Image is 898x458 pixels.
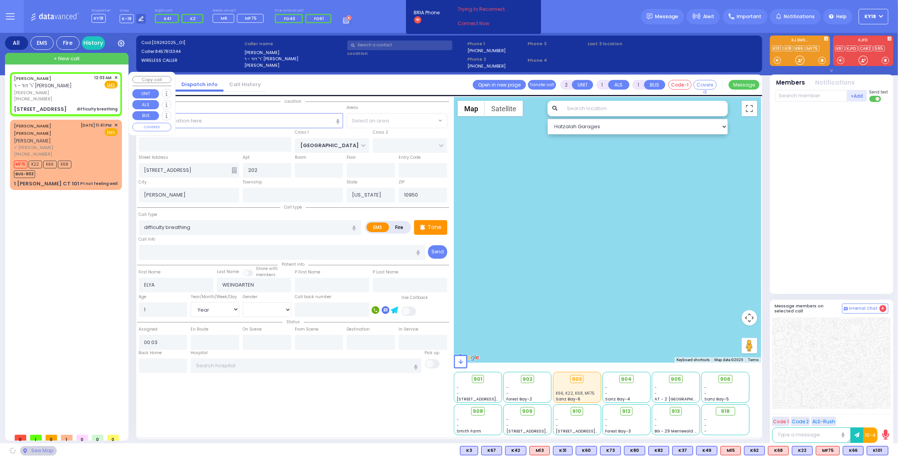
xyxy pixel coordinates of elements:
label: Last 3 location [588,41,672,47]
span: 902 [523,375,533,383]
button: Members [776,78,805,87]
label: Cross 2 [373,129,388,136]
label: Entry Code [399,154,421,161]
span: MF75 [14,161,27,168]
span: [PERSON_NAME] [14,90,92,96]
a: Open in new page [473,80,526,90]
span: - [556,417,558,422]
button: Code 1 [772,417,790,426]
div: BLS [696,446,717,455]
button: Transfer call [528,80,556,90]
span: Phone 2 [467,56,525,63]
label: First Name [139,269,161,275]
label: Location [347,50,465,57]
button: UNIT [572,80,593,90]
label: Destination [347,326,370,332]
label: City [139,179,147,185]
span: - [655,422,657,428]
span: MF75 [245,15,257,21]
span: ✕ [114,75,118,81]
label: [PERSON_NAME] [244,62,345,69]
label: Cad: [141,39,242,46]
span: Location [281,98,305,104]
div: See map [20,446,56,456]
span: 909 [522,407,533,415]
span: Trying to Reconnect... [458,6,519,13]
div: K82 [648,446,669,455]
span: Notifications [784,13,815,20]
span: - [457,390,459,396]
span: BUS-903 [14,170,35,178]
span: [PERSON_NAME] [14,137,51,144]
span: 913 [672,407,680,415]
div: K42 [505,446,526,455]
span: 4 [879,305,886,312]
label: Room [295,154,306,161]
label: [PHONE_NUMBER] [467,47,506,53]
span: BG - 29 Merriewold S. [655,428,698,434]
span: - [506,385,509,390]
div: BLS [867,446,888,455]
div: Fire [56,36,79,50]
span: 901 [474,375,482,383]
label: P First Name [295,269,320,275]
span: FD61 [314,15,324,22]
label: Use Callback [401,295,428,301]
div: K49 [696,446,717,455]
button: ALS-Rush [811,417,836,426]
div: 903 [570,375,584,383]
div: BLS [553,446,573,455]
span: Sanz Bay-6 [556,396,580,402]
div: K66 [843,446,864,455]
button: BUS [644,80,665,90]
div: K80 [624,446,645,455]
div: BLS [792,446,813,455]
span: - [655,390,657,396]
span: Help [836,13,847,20]
a: K18 [784,46,793,51]
label: Call Info [139,236,156,243]
label: Call Type [139,212,157,218]
span: K66, K22, K68, MF75 [556,390,595,396]
img: message.svg [647,14,653,19]
label: Caller: [141,48,242,55]
u: EMS [107,82,115,88]
label: Last Name [217,269,239,275]
div: BLS [843,446,864,455]
span: Sanz Bay-5 [704,396,729,402]
label: On Scene [243,326,262,332]
label: Street Address [139,154,169,161]
div: All [5,36,28,50]
span: Phone 3 [528,41,585,47]
label: From Scene [295,326,318,332]
label: EMS [367,222,389,232]
span: K2 [190,15,196,22]
span: K-18 [120,14,134,23]
label: Back Home [139,350,162,356]
label: WIRELESS CALLER [141,57,242,64]
div: K68 [768,446,789,455]
div: EMS [30,36,54,50]
input: Search member [775,90,847,102]
span: M6 [221,15,227,21]
span: BRIA Phone [414,9,440,16]
div: K62 [744,446,765,455]
span: 0 [92,435,103,441]
span: Other building occupants [232,167,237,173]
button: ALS [608,80,629,90]
span: + New call [54,55,79,63]
a: KJFD [846,46,858,51]
div: BLS [481,446,502,455]
img: Logo [30,12,82,21]
button: Code-1 [668,80,692,90]
span: Alert [703,13,714,20]
div: BLS [624,446,645,455]
span: ר' [PERSON_NAME] [14,144,78,151]
span: 0 [76,435,88,441]
span: ✕ [114,122,118,129]
button: Drag Pegman onto the map to open Street View [742,338,757,353]
button: Copy call [132,76,171,83]
label: Turn off text [869,95,882,103]
span: - [655,385,657,390]
span: 8457813344 [155,48,181,54]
